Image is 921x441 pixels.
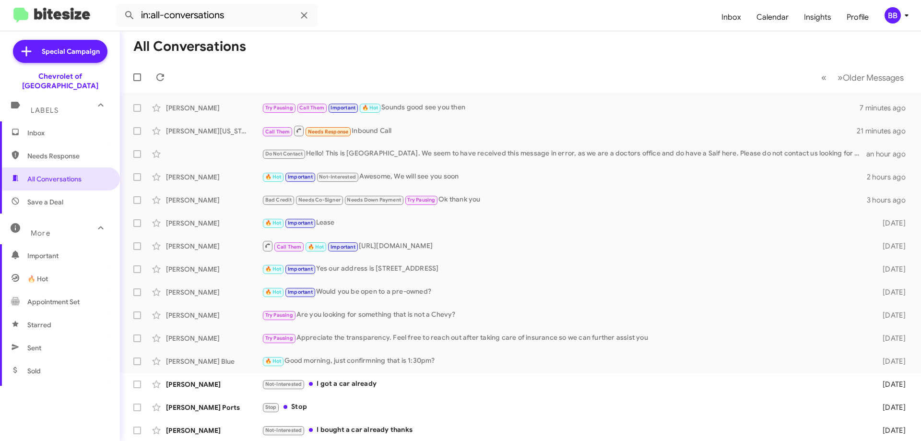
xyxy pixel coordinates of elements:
div: Are you looking for something that is not a Chevy? [262,310,867,321]
div: Awesome, We will see you soon [262,171,867,182]
span: All Conversations [27,174,82,184]
span: Important [331,244,355,250]
span: Needs Down Payment [347,197,401,203]
span: Inbox [27,128,109,138]
span: Try Pausing [407,197,435,203]
h1: All Conversations [133,39,246,54]
div: 21 minutes ago [857,126,913,136]
div: Hello! This is [GEOGRAPHIC_DATA]. We seem to have received this message in error, as we are a doc... [262,148,866,159]
span: 🔥 Hot [362,105,378,111]
div: [PERSON_NAME] [166,172,262,182]
span: 🔥 Hot [265,358,282,364]
span: Important [331,105,355,111]
span: Needs Response [308,129,349,135]
span: Stop [265,404,277,410]
span: Special Campaign [42,47,100,56]
div: Would you be open to a pre-owned? [262,286,867,298]
span: Save a Deal [27,197,63,207]
div: [DATE] [867,334,913,343]
div: 7 minutes ago [860,103,913,113]
div: [DATE] [867,218,913,228]
span: Important [288,289,313,295]
span: Sent [27,343,41,353]
span: Important [27,251,109,261]
div: [PERSON_NAME] [166,195,262,205]
div: BB [885,7,901,24]
span: Needs Response [27,151,109,161]
span: Try Pausing [265,105,293,111]
span: Sold [27,366,41,376]
div: 3 hours ago [867,195,913,205]
div: [PERSON_NAME] [166,264,262,274]
span: Not-Interested [265,381,302,387]
span: Labels [31,106,59,115]
span: » [838,72,843,83]
span: 🔥 Hot [27,274,48,284]
div: [PERSON_NAME] [166,241,262,251]
nav: Page navigation example [816,68,909,87]
div: [PERSON_NAME] [166,287,262,297]
div: [PERSON_NAME] [166,426,262,435]
div: [PERSON_NAME] [166,218,262,228]
div: [DATE] [867,287,913,297]
span: Not-Interested [265,427,302,433]
a: Insights [796,3,839,31]
span: Call Them [265,129,290,135]
span: Call Them [299,105,324,111]
div: [PERSON_NAME] Ports [166,403,262,412]
div: Sounds good see you then [262,102,860,113]
div: Yes our address is [STREET_ADDRESS] [262,263,867,274]
input: Search [116,4,318,27]
div: [URL][DOMAIN_NAME] [262,240,867,252]
div: Appreciate the transparency. Feel free to reach out after taking care of insurance so we can furt... [262,333,867,344]
button: BB [876,7,910,24]
a: Special Campaign [13,40,107,63]
span: More [31,229,50,238]
a: Inbox [714,3,749,31]
a: Profile [839,3,876,31]
a: Calendar [749,3,796,31]
span: Do Not Contact [265,151,303,157]
span: Call Them [277,244,302,250]
div: [PERSON_NAME] [166,310,262,320]
div: Ok thank you [262,194,867,205]
div: [DATE] [867,403,913,412]
span: Try Pausing [265,312,293,318]
span: Starred [27,320,51,330]
span: Not-Interested [319,174,356,180]
div: [DATE] [867,241,913,251]
div: Stop [262,402,867,413]
span: Important [288,220,313,226]
div: [DATE] [867,380,913,389]
div: Good morning, just confirmning that is 1:30pm? [262,356,867,367]
div: [DATE] [867,310,913,320]
span: 🔥 Hot [265,220,282,226]
span: « [821,72,827,83]
span: Bad Credit [265,197,292,203]
div: I bought a car already thanks [262,425,867,436]
span: Try Pausing [265,335,293,341]
div: I got a car already [262,379,867,390]
div: [PERSON_NAME] Blue [166,357,262,366]
div: [PERSON_NAME] [166,334,262,343]
div: an hour ago [866,149,913,159]
div: [PERSON_NAME][US_STATE] [166,126,262,136]
span: 🔥 Hot [265,266,282,272]
span: Appointment Set [27,297,80,307]
span: 🔥 Hot [265,174,282,180]
button: Previous [815,68,832,87]
span: Important [288,266,313,272]
div: [DATE] [867,426,913,435]
span: Older Messages [843,72,904,83]
div: [PERSON_NAME] [166,380,262,389]
button: Next [832,68,909,87]
div: Lease [262,217,867,228]
div: 2 hours ago [867,172,913,182]
div: [DATE] [867,264,913,274]
div: Inbound Call [262,125,857,137]
span: 🔥 Hot [308,244,324,250]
